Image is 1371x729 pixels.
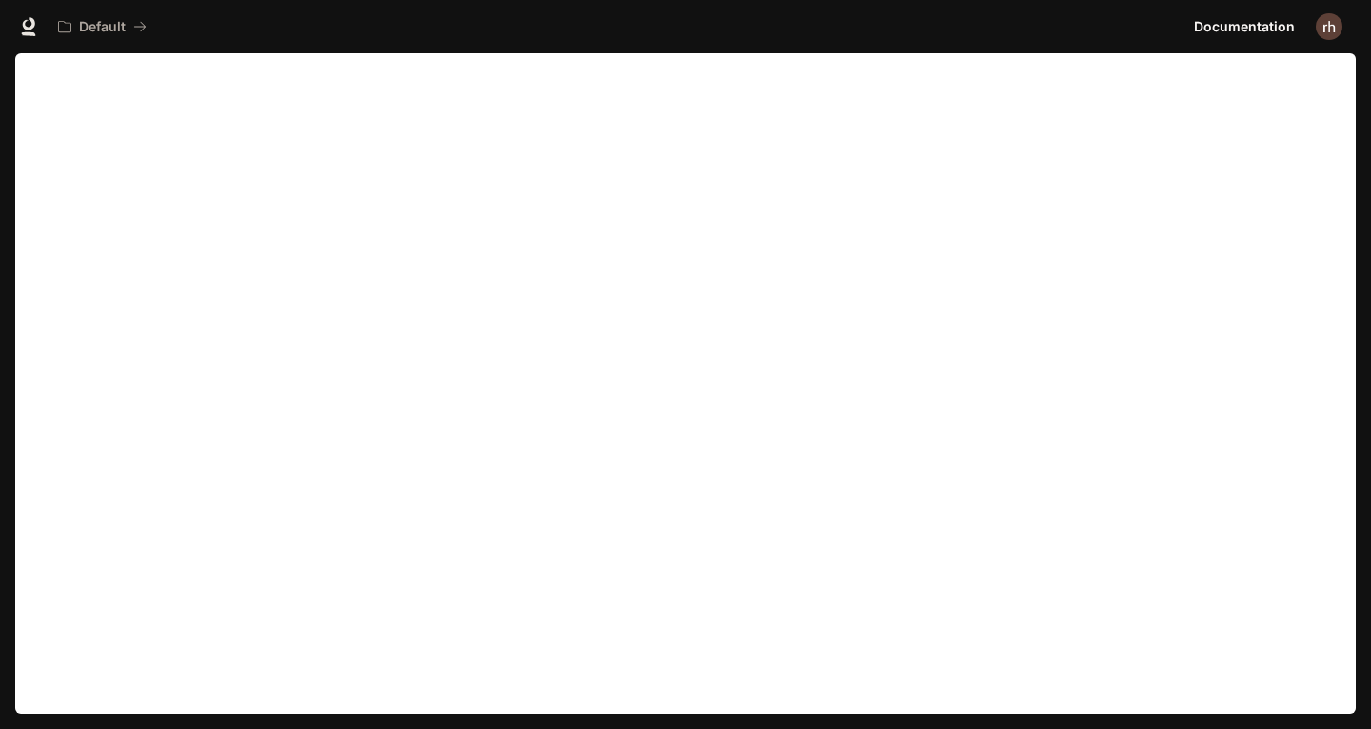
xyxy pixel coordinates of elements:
button: All workspaces [50,8,155,46]
span: Documentation [1194,15,1295,39]
p: Default [79,19,126,35]
button: User avatar [1310,8,1348,46]
img: User avatar [1316,13,1342,40]
iframe: Documentation [15,53,1356,729]
a: Documentation [1186,8,1302,46]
